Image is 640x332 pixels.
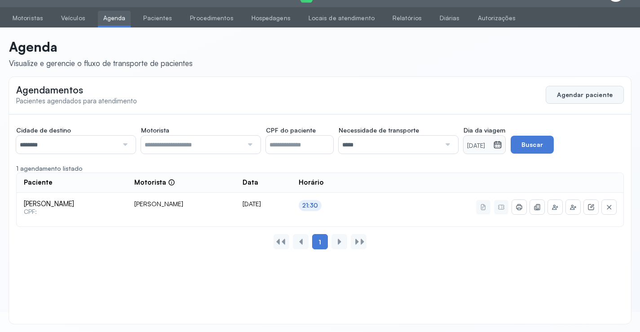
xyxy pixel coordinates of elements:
div: Visualize e gerencie o fluxo de transporte de pacientes [9,58,193,68]
div: [DATE] [243,200,284,208]
a: Motoristas [7,11,49,26]
span: Necessidade de transporte [339,126,419,134]
a: Locais de atendimento [303,11,380,26]
span: CPF: [24,208,120,216]
button: Buscar [511,136,554,154]
span: Cidade de destino [16,126,71,134]
div: 1 agendamento listado [16,164,624,173]
div: [PERSON_NAME] [134,200,228,208]
span: Pacientes agendados para atendimento [16,97,137,105]
span: Horário [299,178,324,187]
div: Motorista [134,178,175,187]
a: Veículos [56,11,91,26]
button: Agendar paciente [546,86,624,104]
p: Agenda [9,39,193,55]
a: Agenda [98,11,131,26]
span: CPF do paciente [266,126,316,134]
a: Diárias [434,11,465,26]
a: Procedimentos [185,11,238,26]
span: 1 [318,238,321,246]
span: Dia da viagem [463,126,505,134]
span: Data [243,178,258,187]
a: Pacientes [138,11,177,26]
a: Autorizações [472,11,521,26]
span: [PERSON_NAME] [24,200,120,208]
span: Motorista [141,126,169,134]
a: Hospedagens [246,11,296,26]
small: [DATE] [467,142,490,151]
div: 21:30 [302,202,318,209]
span: Paciente [24,178,53,187]
a: Relatórios [387,11,427,26]
span: Agendamentos [16,84,83,96]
